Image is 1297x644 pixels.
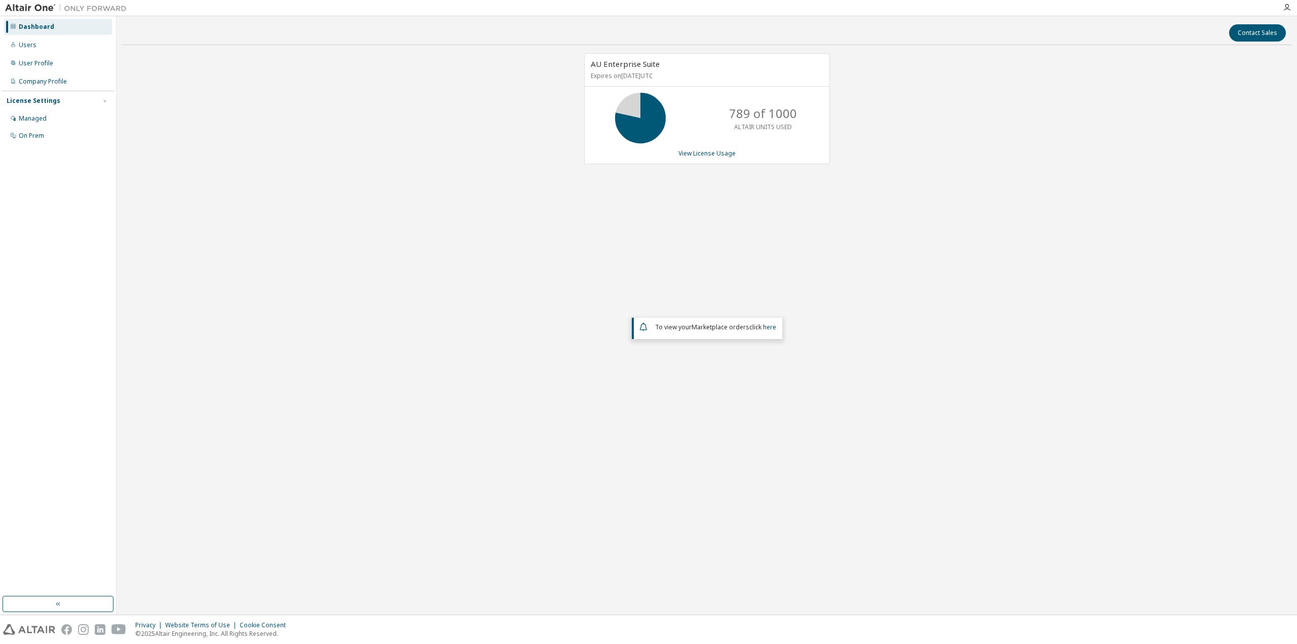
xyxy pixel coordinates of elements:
p: 789 of 1000 [729,105,797,122]
div: Cookie Consent [240,621,292,629]
a: here [763,323,776,331]
em: Marketplace orders [692,323,749,331]
div: Dashboard [19,23,54,31]
p: ALTAIR UNITS USED [734,123,792,131]
a: View License Usage [678,149,736,158]
img: linkedin.svg [95,624,105,635]
img: instagram.svg [78,624,89,635]
p: Expires on [DATE] UTC [591,71,821,80]
span: To view your click [655,323,776,331]
p: © 2025 Altair Engineering, Inc. All Rights Reserved. [135,629,292,638]
div: User Profile [19,59,53,67]
img: facebook.svg [61,624,72,635]
button: Contact Sales [1229,24,1286,42]
div: Users [19,41,36,49]
div: License Settings [7,97,60,105]
div: On Prem [19,132,44,140]
div: Company Profile [19,78,67,86]
div: Website Terms of Use [165,621,240,629]
img: youtube.svg [111,624,126,635]
span: AU Enterprise Suite [591,59,660,69]
div: Managed [19,115,47,123]
img: Altair One [5,3,132,13]
div: Privacy [135,621,165,629]
img: altair_logo.svg [3,624,55,635]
